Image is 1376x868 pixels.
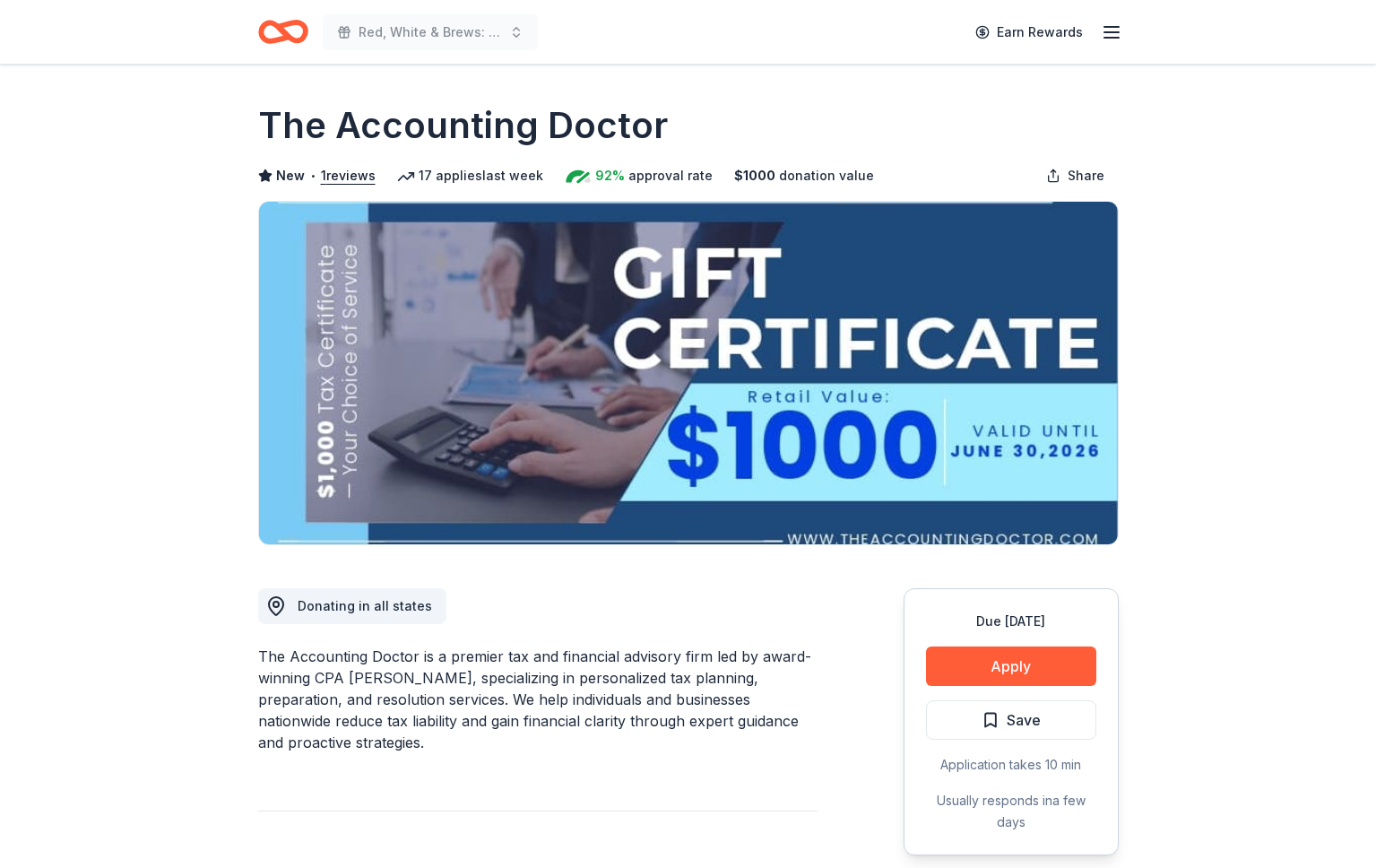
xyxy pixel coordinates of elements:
[1068,165,1104,187] span: Share
[258,100,668,151] h1: The Accounting Doctor
[926,790,1096,833] div: Usually responds in a few days
[323,14,538,50] button: Red, White & Brews: a tasting fundraiser benefitting the Waukesha Police Department
[258,646,818,753] div: The Accounting Doctor is a premier tax and financial advisory firm led by award-winning CPA [PERS...
[258,11,308,53] a: Home
[595,165,625,187] span: 92%
[779,165,874,187] span: donation value
[926,647,1096,686] button: Apply
[397,165,543,187] div: 17 applies last week
[1032,158,1119,194] button: Share
[926,700,1096,740] button: Save
[309,169,316,183] span: •
[298,598,432,613] span: Donating in all states
[965,16,1094,48] a: Earn Rewards
[734,165,775,187] span: $ 1000
[926,754,1096,776] div: Application takes 10 min
[259,202,1118,544] img: Image for The Accounting Doctor
[1007,708,1041,732] span: Save
[359,22,502,43] span: Red, White & Brews: a tasting fundraiser benefitting the Waukesha Police Department
[321,165,376,187] button: 1reviews
[926,611,1096,632] div: Due [DATE]
[628,165,713,187] span: approval rate
[276,165,305,187] span: New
